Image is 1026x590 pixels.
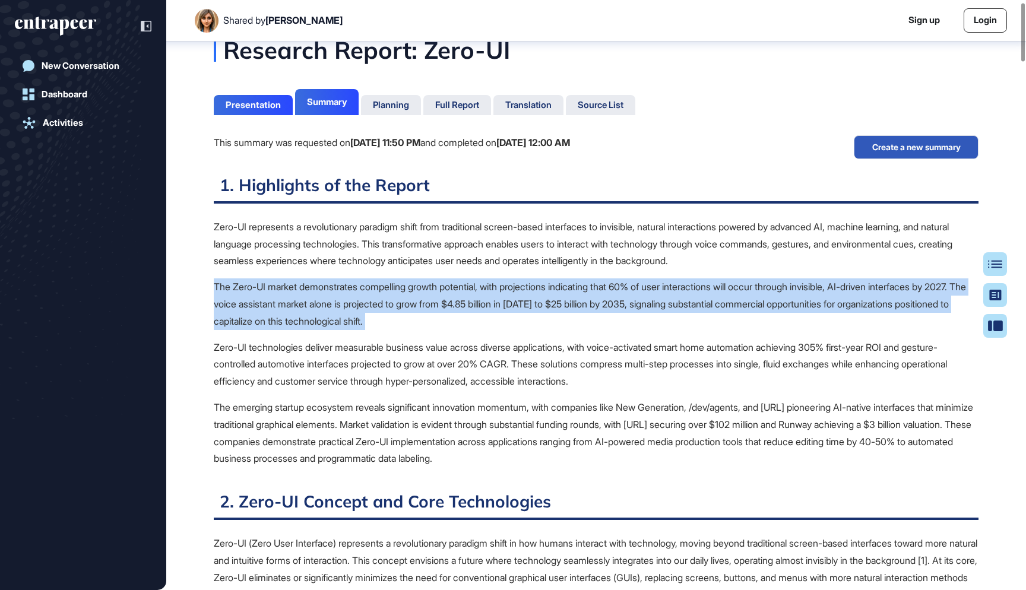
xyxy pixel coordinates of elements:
[435,100,479,110] div: Full Report
[195,9,218,33] img: User Image
[42,89,87,100] div: Dashboard
[223,15,343,26] div: Shared by
[505,100,552,110] div: Translation
[214,339,978,390] p: Zero-UI technologies deliver measurable business value across diverse applications, with voice-ac...
[15,17,96,36] div: entrapeer-logo
[854,135,978,159] button: Create a new summary
[373,100,409,110] div: Planning
[226,100,281,110] div: Presentation
[964,8,1007,33] a: Login
[214,175,978,204] h2: 1. Highlights of the Report
[578,100,623,110] div: Source List
[214,135,570,151] div: This summary was requested on and completed on
[214,399,978,467] p: The emerging startup ecosystem reveals significant innovation momentum, with companies like New G...
[496,137,570,148] b: [DATE] 12:00 AM
[214,218,978,269] p: Zero-UI represents a revolutionary paradigm shift from traditional screen-based interfaces to inv...
[265,14,343,26] span: [PERSON_NAME]
[908,14,940,27] a: Sign up
[214,278,978,329] p: The Zero-UI market demonstrates compelling growth potential, with projections indicating that 60%...
[42,61,119,71] div: New Conversation
[350,137,420,148] b: [DATE] 11:50 PM
[307,97,347,107] div: Summary
[214,491,978,520] h2: 2. Zero-UI Concept and Core Technologies
[214,38,629,62] div: Research Report: Zero-UI
[43,118,83,128] div: Activities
